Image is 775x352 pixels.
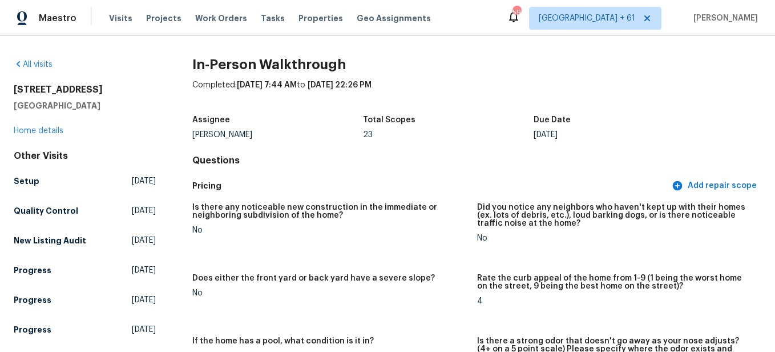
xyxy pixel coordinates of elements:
a: All visits [14,61,53,69]
span: [DATE] 7:44 AM [237,81,297,89]
h4: Questions [192,155,761,166]
h5: Assignee [192,116,230,124]
a: New Listing Audit[DATE] [14,230,156,251]
div: No [192,289,467,297]
div: No [192,226,467,234]
span: Properties [298,13,343,24]
h5: Does either the front yard or back yard have a severe slope? [192,274,435,282]
div: [PERSON_NAME] [192,131,363,139]
div: 596 [512,7,520,18]
span: [DATE] [132,324,156,335]
span: Maestro [39,13,76,24]
h5: [GEOGRAPHIC_DATA] [14,100,156,111]
span: [DATE] [132,294,156,306]
span: [DATE] [132,265,156,276]
span: [DATE] [132,235,156,246]
span: Projects [146,13,181,24]
span: Visits [109,13,132,24]
h5: New Listing Audit [14,235,86,246]
div: Other Visits [14,150,156,162]
h5: Due Date [534,116,571,124]
span: [GEOGRAPHIC_DATA] + 61 [539,13,635,24]
span: Geo Assignments [357,13,431,24]
a: Setup[DATE] [14,171,156,191]
span: Work Orders [195,13,247,24]
h2: In-Person Walkthrough [192,59,761,70]
h5: Is there any noticeable new construction in the immediate or neighboring subdivision of the home? [192,203,467,219]
span: Add repair scope [674,179,757,193]
h5: Total Scopes [363,116,415,124]
span: [PERSON_NAME] [689,13,758,24]
h5: If the home has a pool, what condition is it in? [192,337,374,345]
a: Quality Control[DATE] [14,201,156,221]
h5: Progress [14,265,51,276]
h5: Progress [14,324,51,335]
h5: Rate the curb appeal of the home from 1-9 (1 being the worst home on the street, 9 being the best... [477,274,752,290]
a: Home details [14,127,63,135]
div: No [477,234,752,242]
div: [DATE] [534,131,704,139]
span: [DATE] [132,175,156,187]
a: Progress[DATE] [14,260,156,281]
span: [DATE] [132,205,156,217]
h5: Progress [14,294,51,306]
h5: Quality Control [14,205,78,217]
div: 4 [477,297,752,305]
span: Tasks [261,14,285,22]
h2: [STREET_ADDRESS] [14,84,156,95]
a: Progress[DATE] [14,319,156,340]
h5: Setup [14,175,39,187]
span: [DATE] 22:26 PM [308,81,372,89]
div: Completed: to [192,79,761,109]
button: Add repair scope [669,175,761,197]
div: 23 [363,131,534,139]
a: Progress[DATE] [14,290,156,310]
h5: Pricing [192,180,669,192]
h5: Did you notice any neighbors who haven't kept up with their homes (ex. lots of debris, etc.), lou... [477,203,752,227]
